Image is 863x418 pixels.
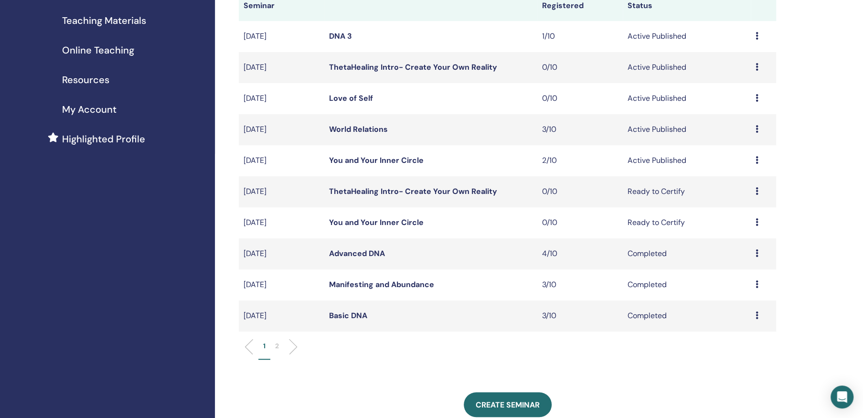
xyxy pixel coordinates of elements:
span: Highlighted Profile [62,132,145,146]
td: [DATE] [239,238,324,269]
div: Open Intercom Messenger [831,386,853,408]
td: [DATE] [239,269,324,300]
td: [DATE] [239,145,324,176]
p: 2 [275,341,279,351]
a: Basic DNA [329,311,367,321]
a: Love of Self [329,93,373,103]
td: Completed [623,269,751,300]
td: 3/10 [537,269,623,300]
td: [DATE] [239,176,324,207]
a: DNA 3 [329,31,352,41]
td: 3/10 [537,114,623,145]
td: 4/10 [537,238,623,269]
td: 1/10 [537,21,623,52]
a: ThetaHealing Intro- Create Your Own Reality [329,62,497,72]
a: You and Your Inner Circle [329,155,424,165]
td: 0/10 [537,207,623,238]
td: Completed [623,238,751,269]
td: Active Published [623,114,751,145]
td: Active Published [623,145,751,176]
td: [DATE] [239,21,324,52]
td: [DATE] [239,83,324,114]
td: Active Published [623,83,751,114]
td: Active Published [623,21,751,52]
td: 0/10 [537,176,623,207]
td: 2/10 [537,145,623,176]
a: Create seminar [464,392,552,417]
a: World Relations [329,124,388,134]
a: Manifesting and Abundance [329,279,434,289]
td: 0/10 [537,52,623,83]
td: [DATE] [239,300,324,332]
td: [DATE] [239,207,324,238]
a: Advanced DNA [329,248,385,258]
span: Teaching Materials [62,13,146,28]
span: Create seminar [476,400,540,410]
p: 1 [263,341,266,351]
span: My Account [62,102,117,117]
td: Ready to Certify [623,207,751,238]
a: You and Your Inner Circle [329,217,424,227]
td: Completed [623,300,751,332]
td: [DATE] [239,114,324,145]
span: Resources [62,73,109,87]
td: 3/10 [537,300,623,332]
span: Online Teaching [62,43,134,57]
td: Active Published [623,52,751,83]
td: [DATE] [239,52,324,83]
td: Ready to Certify [623,176,751,207]
a: ThetaHealing Intro- Create Your Own Reality [329,186,497,196]
td: 0/10 [537,83,623,114]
